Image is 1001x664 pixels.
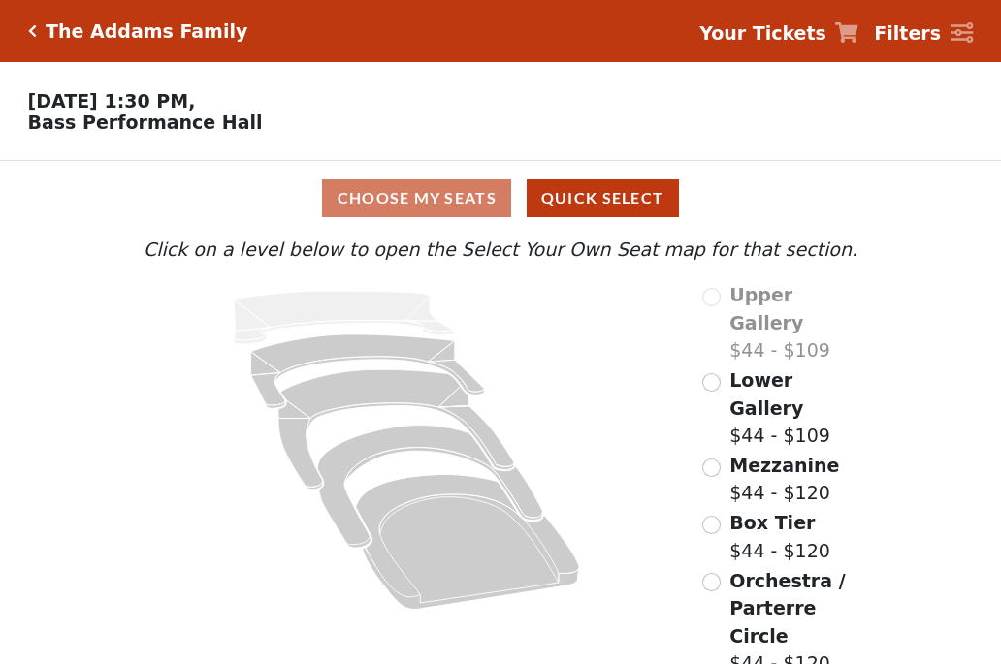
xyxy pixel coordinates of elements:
[139,236,862,264] p: Click on a level below to open the Select Your Own Seat map for that section.
[729,369,803,419] span: Lower Gallery
[251,334,485,408] path: Lower Gallery - Seats Available: 211
[729,512,815,533] span: Box Tier
[699,19,858,47] a: Your Tickets
[729,366,862,450] label: $44 - $109
[874,19,973,47] a: Filters
[729,509,830,564] label: $44 - $120
[234,291,455,344] path: Upper Gallery - Seats Available: 0
[729,281,862,364] label: $44 - $109
[729,570,845,647] span: Orchestra / Parterre Circle
[46,20,247,43] h5: The Addams Family
[527,179,679,217] button: Quick Select
[874,22,941,44] strong: Filters
[729,284,803,333] span: Upper Gallery
[699,22,826,44] strong: Your Tickets
[729,452,839,507] label: $44 - $120
[356,475,580,610] path: Orchestra / Parterre Circle - Seats Available: 96
[28,24,37,38] a: Click here to go back to filters
[729,455,839,476] span: Mezzanine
